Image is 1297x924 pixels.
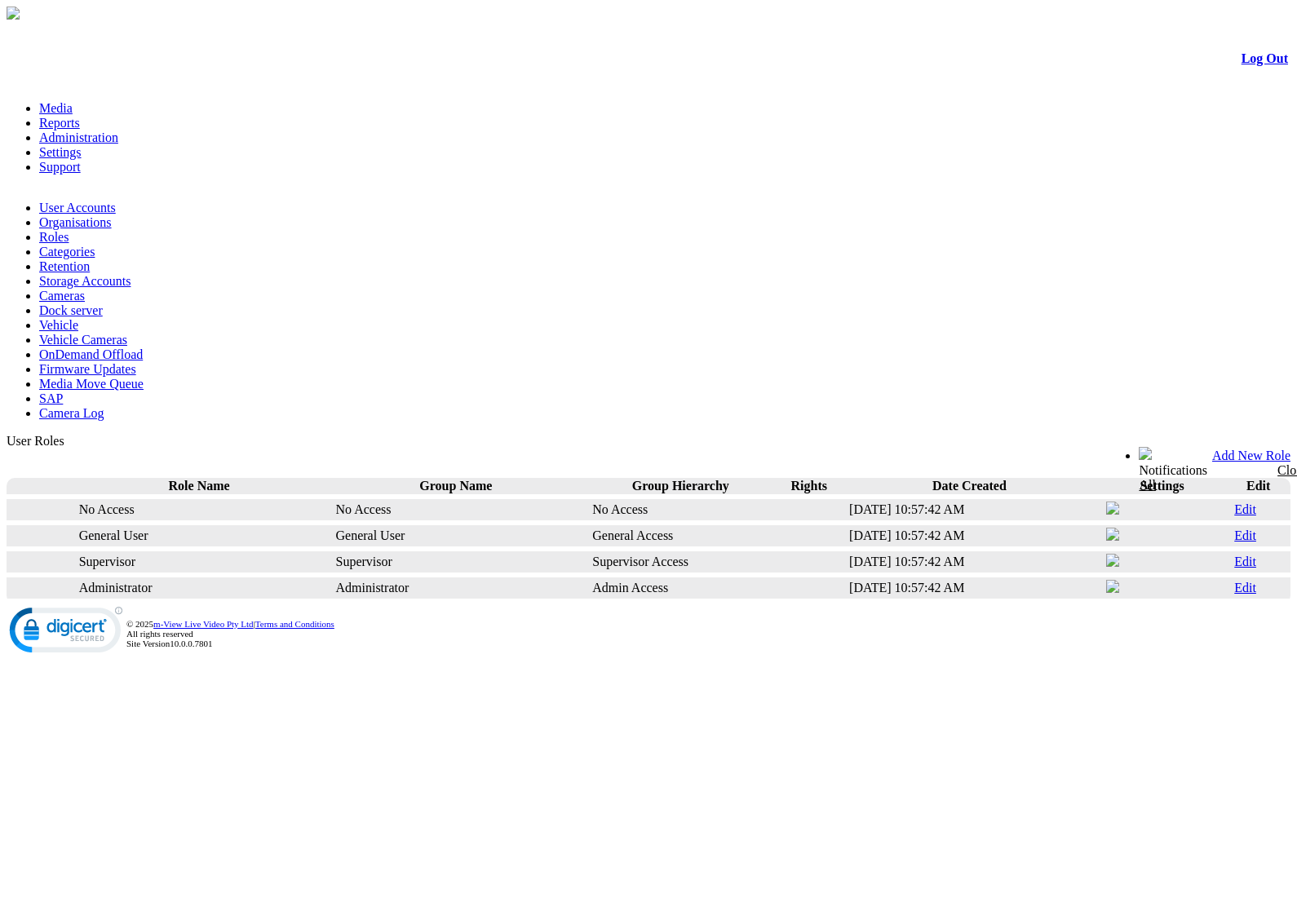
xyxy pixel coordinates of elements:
a: Terms and Conditions [255,619,334,629]
a: Vehicle [39,318,78,332]
td: Supervisor [327,551,584,573]
span: 10.0.0.7801 [170,639,212,648]
td: No Access [327,499,584,520]
a: Reports [39,116,80,130]
td: General User [327,525,584,546]
a: Organisations [39,215,112,229]
a: Roles [39,230,69,244]
td: Supervisor [71,551,328,573]
a: Edit [1234,502,1256,516]
th: Role Name [71,478,328,494]
img: camera24.png [1106,580,1119,593]
a: Media Move Queue [39,377,144,391]
div: Site Version [126,639,1288,648]
a: Camera Log [39,406,104,420]
a: Settings [39,145,82,159]
td: [DATE] 10:57:42 AM [841,499,1098,520]
td: [DATE] 10:57:42 AM [841,577,1098,599]
img: camera24.png [1106,528,1119,541]
a: Media [39,101,73,115]
a: Storage Accounts [39,274,131,288]
td: General Access [584,525,777,546]
a: Edit [1234,555,1256,568]
img: camera24.png [1106,554,1119,567]
th: Edit [1226,478,1290,494]
a: Retention [39,259,90,273]
td: Supervisor Access [584,551,777,573]
td: General User [71,525,328,546]
img: camera24.png [1106,502,1119,515]
a: Log Out [1242,51,1288,65]
a: Edit [1234,581,1256,595]
a: Dock server [39,303,103,317]
a: Vehicle Cameras [39,333,127,347]
td: Admin Access [584,577,777,599]
a: Edit [1234,528,1256,542]
td: [DATE] 10:57:42 AM [841,551,1098,573]
a: Categories [39,245,95,259]
a: OnDemand Offload [39,347,143,361]
div: © 2025 | All rights reserved [126,619,1288,648]
a: m-View Live Video Pty Ltd [153,619,254,629]
td: [DATE] 10:57:42 AM [841,525,1098,546]
td: No Access [71,499,328,520]
td: Administrator [71,577,328,599]
a: Support [39,160,81,174]
span: User Roles [7,434,64,448]
th: Group Name [327,478,584,494]
span: Welcome, [PERSON_NAME] (Administrator) [908,448,1106,460]
a: SAP [39,391,63,405]
td: Administrator [327,577,584,599]
th: Date Created [841,478,1098,494]
img: DigiCert Secured Site Seal [9,606,123,661]
a: Firmware Updates [39,362,136,376]
a: Cameras [39,289,85,303]
td: No Access [584,499,777,520]
img: bell24.png [1139,447,1152,460]
div: Notifications [1139,463,1256,493]
a: User Accounts [39,201,116,214]
th: Rights [777,478,841,494]
img: arrow-3.png [7,7,20,20]
a: Administration [39,130,118,144]
th: Group Hierarchy [584,478,777,494]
